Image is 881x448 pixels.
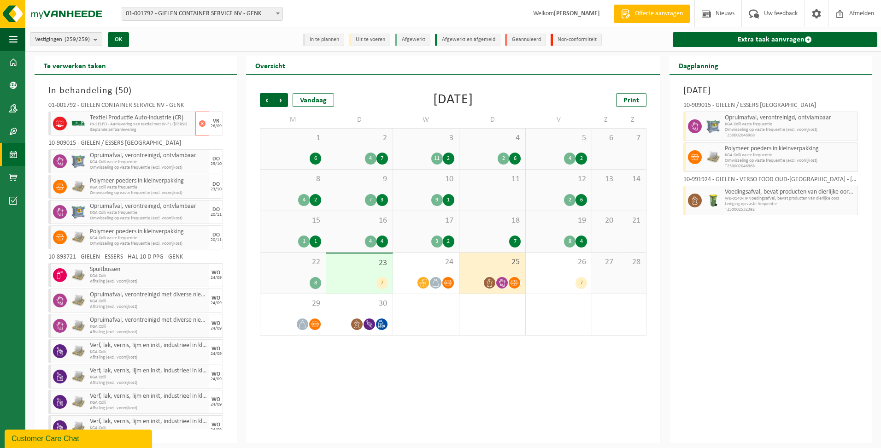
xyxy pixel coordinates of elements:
span: KGA Colli vaste frequentie [90,236,207,241]
a: Print [616,93,646,107]
img: PB-AP-0800-MET-02-01 [71,205,85,219]
div: 4 [365,236,376,248]
div: WO [211,397,220,402]
div: 10-893721 - GIELEN - ESSERS - HAL 10 D PPG - GENK [48,254,223,263]
span: Spuitbussen [90,266,207,273]
span: 23 [331,258,388,268]
div: 20/11 [211,212,222,217]
div: 23/10 [211,187,222,192]
span: 21 [624,216,641,226]
div: [DATE] [433,93,473,107]
img: LP-PA-00000-WDN-11 [71,268,85,282]
span: T250002046968 [725,133,855,138]
div: 10-909015 - GIELEN / ESSERS [GEOGRAPHIC_DATA] [683,102,858,112]
span: 8 [265,174,321,184]
a: Offerte aanvragen [614,5,690,23]
span: Opruimafval, verontreinigd met diverse niet-gevaarlijke afvalstoffen [90,317,207,324]
div: 4 [298,194,310,206]
span: 5 [530,133,587,143]
span: KGA Colli vaste frequentie [725,153,855,158]
span: Polymeer poeders in kleinverpakking [725,145,855,153]
td: M [260,112,326,128]
div: WO [211,371,220,377]
div: 2 [443,236,454,248]
img: LP-PA-00000-WDN-11 [71,230,85,244]
span: Vestigingen [35,33,90,47]
li: Geannuleerd [505,34,546,46]
span: 1 [265,133,321,143]
div: 3 [431,236,443,248]
img: LP-PA-00000-WDN-11 [71,395,85,409]
div: 4 [576,236,587,248]
img: LP-PA-00000-WDN-11 [71,180,85,194]
td: D [326,112,393,128]
span: KGA Colli [90,375,207,380]
span: 9 [331,174,388,184]
span: 17 [398,216,454,226]
div: 7 [509,236,521,248]
a: Extra taak aanvragen [673,32,877,47]
div: 1 [298,236,310,248]
span: 50 [118,86,129,95]
span: 24 [398,257,454,267]
span: Opruimafval, verontreinigd, ontvlambaar [90,152,207,159]
span: Opruimafval, verontreinigd, ontvlambaar [90,203,207,210]
div: 7 [365,194,376,206]
div: 24/09 [211,377,222,382]
div: DO [212,207,220,212]
div: 24/09 [211,352,222,356]
img: PB-AP-0800-MET-02-01 [71,154,85,168]
div: 24/09 [211,301,222,306]
span: Volgende [274,93,288,107]
td: Z [592,112,619,128]
h2: Te verwerken taken [35,56,115,74]
img: LP-PA-00000-WDN-11 [71,370,85,383]
span: Omwisseling op vaste frequentie (excl. voorrijkost) [90,165,207,171]
span: KGA Colli [90,273,207,279]
img: WB-0140-HPE-GN-50 [706,194,720,207]
div: 11 [431,153,443,165]
span: 22 [265,257,321,267]
span: 7 [624,133,641,143]
div: 4 [365,153,376,165]
td: V [526,112,592,128]
span: Omwisseling op vaste frequentie (excl. voorrijkost) [90,190,207,196]
div: 8 [310,277,321,289]
td: W [393,112,459,128]
span: Verf, lak, vernis, lijm en inkt, industrieel in kleinverpakking [90,342,207,349]
img: LP-PA-00000-WDN-11 [706,150,720,164]
span: 16 [331,216,388,226]
span: Omwisseling op vaste frequentie (excl. voorrijkost) [725,158,855,164]
img: LP-PA-00000-WDN-11 [71,420,85,434]
span: Geplande zelfaanlevering [90,127,193,133]
h3: In behandeling ( ) [48,84,223,98]
div: 9 [431,194,443,206]
li: Uit te voeren [349,34,390,46]
div: WO [211,346,220,352]
span: KGA Colli vaste frequentie [90,185,207,190]
div: 1 [443,194,454,206]
span: 29 [265,299,321,309]
span: Polymeer poeders in kleinverpakking [90,177,207,185]
span: 01-001792 - GIELEN CONTAINER SERVICE NV - GENK [122,7,282,20]
iframe: chat widget [5,428,154,448]
span: 25 [464,257,521,267]
span: Opruimafval, verontreinigd met diverse niet-gevaarlijke afvalstoffen [90,291,207,299]
span: 20 [597,216,614,226]
span: 18 [464,216,521,226]
span: KGA Colli vaste frequentie [90,210,207,216]
span: 12 [530,174,587,184]
span: 10 [398,174,454,184]
span: 6 [597,133,614,143]
div: 7 [376,153,388,165]
span: Afhaling (excl. voorrijkost) [90,304,207,310]
div: 10-909015 - GIELEN / ESSERS [GEOGRAPHIC_DATA] [48,140,223,149]
div: 10-991924 - GIELEN - VERSO FOOD OUD-[GEOGRAPHIC_DATA] - [GEOGRAPHIC_DATA] [683,177,858,186]
button: OK [108,32,129,47]
div: 2 [564,194,576,206]
span: 27 [597,257,614,267]
div: 24/09 [211,326,222,331]
span: KGA Colli vaste frequentie [90,159,207,165]
span: Lediging op vaste frequentie [725,201,855,207]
